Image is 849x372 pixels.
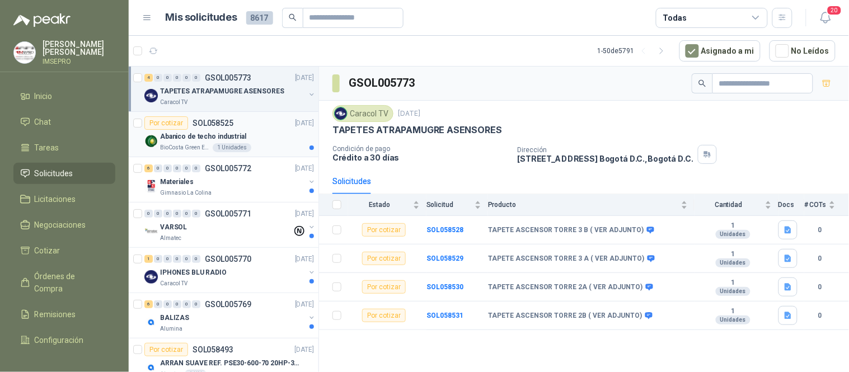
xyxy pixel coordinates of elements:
p: GSOL005769 [205,300,251,308]
img: Company Logo [14,42,35,63]
span: 8617 [246,11,273,25]
div: 0 [173,300,181,308]
b: 1 [695,222,772,230]
span: Negociaciones [35,219,86,231]
span: Licitaciones [35,193,76,205]
p: Dirección [518,146,693,154]
b: TAPETE ASCENSOR TORRE 3 A ( VER ADJUNTO) [488,255,645,263]
div: 0 [154,74,162,82]
span: search [289,13,297,21]
a: Remisiones [13,304,115,325]
b: 0 [804,225,836,236]
div: 4 [144,74,153,82]
div: 0 [154,210,162,218]
b: 1 [695,279,772,288]
div: Caracol TV [332,105,393,122]
a: Negociaciones [13,214,115,236]
p: Almatec [160,234,181,243]
img: Company Logo [144,89,158,102]
span: search [698,79,706,87]
p: SOL058493 [193,346,233,354]
div: 1 [144,255,153,263]
a: 4 0 0 0 0 0 GSOL005773[DATE] Company LogoTAPETES ATRAPAMUGRE ASENSORESCaracol TV [144,71,316,107]
a: Configuración [13,329,115,351]
b: 0 [804,310,836,321]
b: 1 [695,307,772,316]
span: Cantidad [695,201,763,209]
div: 0 [192,164,200,172]
div: Por cotizar [144,343,188,356]
p: VARSOL [160,222,187,233]
p: BioCosta Green Energy S.A.S [160,143,210,152]
div: 0 [173,255,181,263]
div: 0 [192,300,200,308]
p: [DATE] [295,345,314,355]
div: Por cotizar [362,309,406,322]
span: Solicitudes [35,167,73,180]
a: 6 0 0 0 0 0 GSOL005769[DATE] Company LogoBALIZASAlumina [144,298,316,333]
p: GSOL005770 [205,255,251,263]
p: [DATE] [295,299,314,310]
div: 0 [163,255,172,263]
b: SOL058528 [426,226,463,234]
b: TAPETE ASCENSOR TORRE 3 B ( VER ADJUNTO) [488,226,644,235]
img: Company Logo [335,107,347,120]
p: TAPETES ATRAPAMUGRE ASENSORES [332,124,502,136]
img: Logo peakr [13,13,71,27]
p: Gimnasio La Colina [160,189,212,197]
p: [STREET_ADDRESS] Bogotá D.C. , Bogotá D.C. [518,154,693,163]
a: Cotizar [13,240,115,261]
a: Inicio [13,86,115,107]
a: SOL058531 [426,312,463,319]
b: SOL058529 [426,255,463,262]
p: Caracol TV [160,279,187,288]
div: 0 [192,210,200,218]
img: Company Logo [144,134,158,148]
div: Solicitudes [332,175,371,187]
b: 0 [804,282,836,293]
div: 0 [154,300,162,308]
div: 0 [182,210,191,218]
div: 1 Unidades [213,143,251,152]
th: Docs [778,194,804,216]
div: 0 [192,74,200,82]
div: Unidades [716,258,751,267]
a: 1 0 0 0 0 0 GSOL005770[DATE] Company LogoIPHONES BLU RADIOCaracol TV [144,252,316,288]
div: Unidades [716,287,751,296]
span: 20 [827,5,842,16]
span: Estado [348,201,411,209]
button: No Leídos [770,40,836,62]
p: [DATE] [295,118,314,129]
p: BALIZAS [160,313,189,323]
button: 20 [815,8,836,28]
div: 0 [173,164,181,172]
div: 0 [154,255,162,263]
p: IMSEPRO [43,58,115,65]
a: SOL058530 [426,283,463,291]
div: 0 [163,74,172,82]
div: 0 [173,74,181,82]
span: # COTs [804,201,827,209]
p: GSOL005772 [205,164,251,172]
span: Cotizar [35,244,60,257]
th: Producto [488,194,695,216]
span: Inicio [35,90,53,102]
div: 1 - 50 de 5791 [598,42,670,60]
th: Estado [348,194,426,216]
div: 0 [144,210,153,218]
b: TAPETE ASCENSOR TORRE 2A ( VER ADJUNTO) [488,283,643,292]
div: 0 [173,210,181,218]
p: Abanico de techo industrial [160,131,246,142]
div: 0 [154,164,162,172]
div: 0 [163,300,172,308]
div: Por cotizar [144,116,188,130]
a: Chat [13,111,115,133]
div: 6 [144,300,153,308]
p: [DATE] [295,209,314,219]
b: 0 [804,253,836,264]
p: Caracol TV [160,98,187,107]
span: Producto [488,201,679,209]
p: Crédito a 30 días [332,153,509,162]
button: Asignado a mi [679,40,761,62]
